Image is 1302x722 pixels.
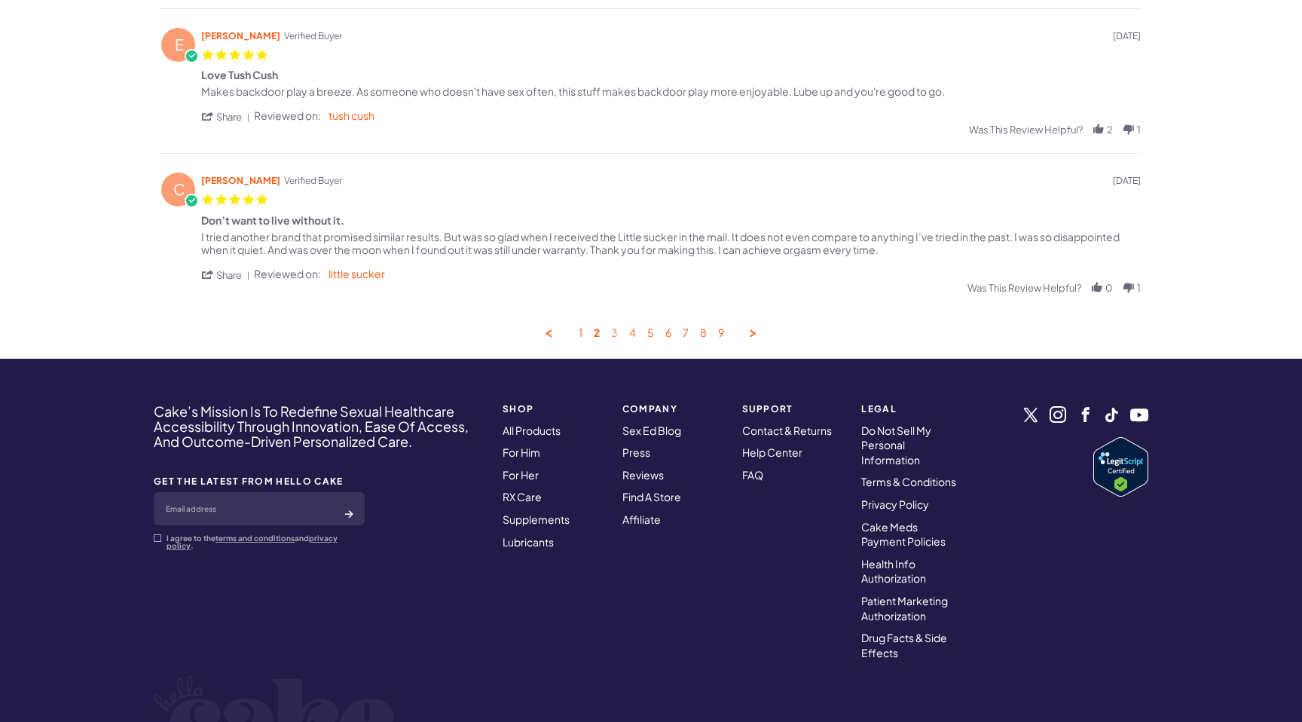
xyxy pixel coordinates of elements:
a: Goto Page 8 [700,326,707,341]
a: Next Page [747,326,760,341]
a: Goto Page 1 [579,326,582,341]
a: Goto Page 6 [665,326,671,341]
a: Verify LegitScript Approval for www.hellocake.com [1093,437,1148,497]
span: review date 06/29/25 [1113,29,1141,42]
p: I agree to the and . [167,534,365,549]
a: Goto Page 7 [683,326,689,341]
a: little sucker [329,267,385,280]
span: Was this review helpful? [969,124,1083,136]
a: Find A Store [622,490,681,503]
a: Drug Facts & Side Effects [861,631,947,659]
a: Goto Page 4 [629,326,636,341]
a: Goto Page 3 [611,326,618,341]
a: terms and conditions [215,534,295,543]
span: Verified Buyer [284,29,342,42]
div: Don’t want to live without it. [201,214,344,231]
a: Goto Page 5 [647,326,654,341]
span: 1 [1137,124,1141,136]
div: vote down Review by Christina H. on 24 Jun 2025 [1122,280,1135,295]
a: Privacy Policy [861,497,929,511]
span: 2 [1107,124,1113,136]
span: share [201,268,254,281]
div: vote down Review by Erik B. on 29 Jun 2025 [1122,122,1135,136]
span: [PERSON_NAME] [201,29,280,42]
a: Contact & Returns [742,424,832,437]
strong: Support [742,404,844,414]
span: review date 06/24/25 [1113,174,1141,187]
h4: Cake’s Mission Is To Redefine Sexual Healthcare Accessibility Through Innovation, Ease Of Access,... [154,404,483,448]
a: Cake Meds Payment Policies [861,520,946,549]
span: C [162,182,196,195]
a: tush cush [329,109,374,122]
strong: SHOP [503,404,604,414]
span: Reviewed on: [254,268,321,280]
span: share [201,109,254,123]
a: Help Center [742,445,802,459]
a: Previous Page [542,326,556,341]
a: Affiliate [622,512,661,526]
div: I tried another brand that promised similar results. But was so glad when I received the Little s... [201,230,1120,256]
div: Makes backdoor play a breeze. As someone who doesn't have sex often, this stuff makes backdoor pl... [201,84,945,98]
a: All Products [503,424,561,437]
span: share [216,111,242,124]
a: For Him [503,445,540,459]
span: Reviewed on: [254,109,321,122]
a: Goto Page 9 [718,326,724,341]
a: Terms & Conditions [861,475,956,488]
strong: COMPANY [622,404,724,414]
span: Verified Buyer [284,174,342,187]
a: Supplements [503,512,570,526]
a: Do Not Sell My Personal Information [861,424,931,467]
span: Was this review helpful? [967,282,1081,295]
span: share [216,269,242,282]
a: Press [622,445,650,459]
div: vote up Review by Erik B. on 29 Jun 2025 [1092,122,1105,136]
strong: GET THE LATEST FROM HELLO CAKE [154,476,365,486]
a: For Her [503,468,539,482]
img: Verify Approval for www.hellocake.com [1093,437,1148,497]
span: 0 [1105,282,1113,295]
a: RX Care [503,490,542,503]
div: vote up Review by Christina H. on 24 Jun 2025 [1090,280,1104,295]
a: Page 2, Current Page [594,326,600,341]
nav: Browse next and previous reviews [161,326,1141,341]
div: Love Tush Cush [201,69,278,85]
span: E [162,38,196,50]
a: Lubricants [503,535,554,549]
span: 1 [1137,282,1141,295]
a: FAQ [742,468,763,482]
a: Sex Ed Blog [622,424,681,437]
a: Health Info Authorization [861,557,926,586]
strong: Legal [861,404,963,414]
a: Patient Marketing Authorization [861,594,948,623]
span: [PERSON_NAME] [201,174,280,187]
a: Reviews [622,468,664,482]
